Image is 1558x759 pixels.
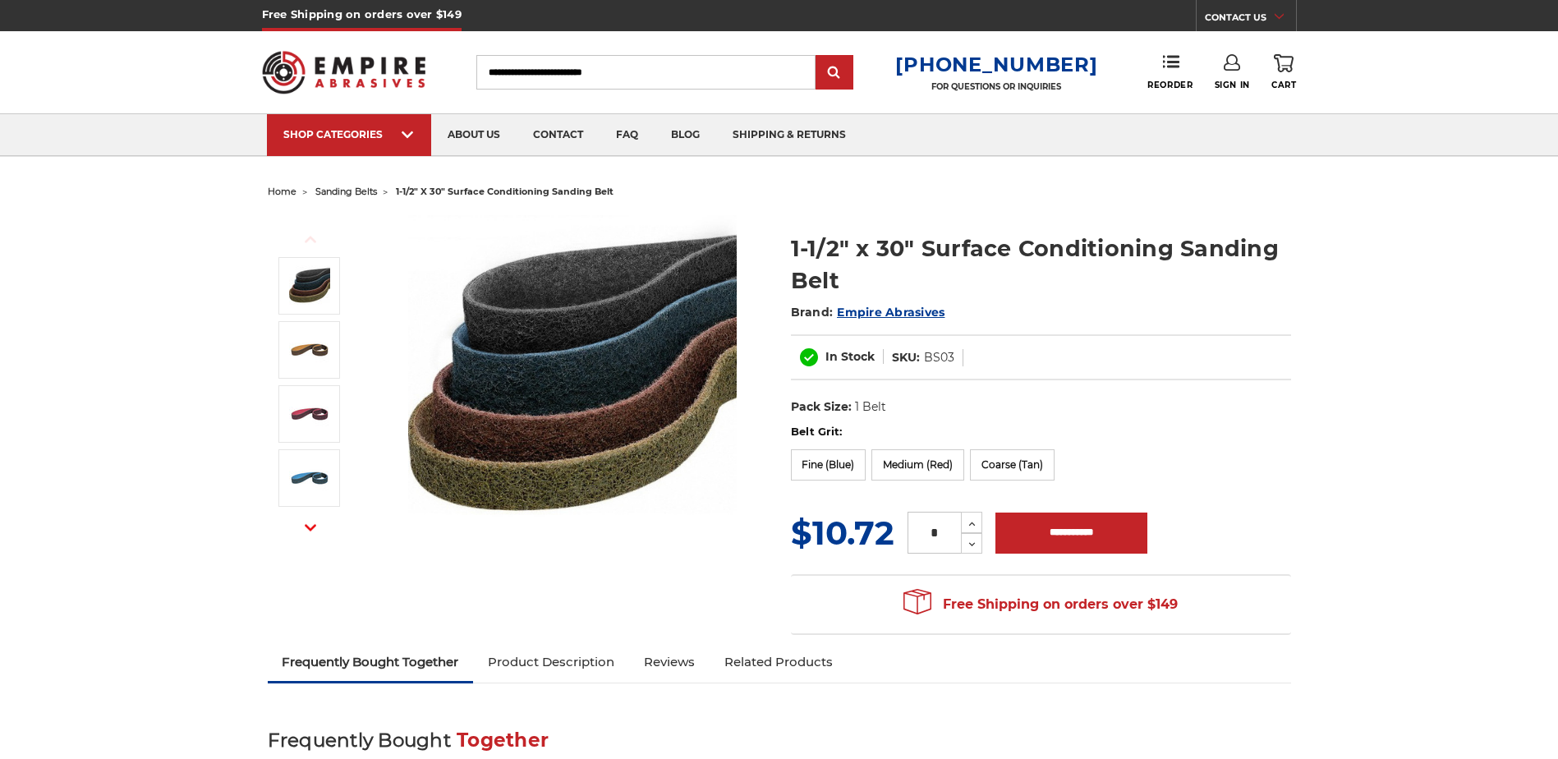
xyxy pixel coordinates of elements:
[629,644,710,680] a: Reviews
[1215,80,1250,90] span: Sign In
[1205,8,1296,31] a: CONTACT US
[892,349,920,366] dt: SKU:
[710,644,848,680] a: Related Products
[818,57,851,90] input: Submit
[791,398,852,416] dt: Pack Size:
[289,393,330,435] img: 1-1/2" x 30" Red Surface Conditioning Belt
[283,128,415,140] div: SHOP CATEGORIES
[903,588,1178,621] span: Free Shipping on orders over $149
[473,644,629,680] a: Product Description
[895,53,1097,76] a: [PHONE_NUMBER]
[408,215,737,543] img: 1.5"x30" Surface Conditioning Sanding Belts
[825,349,875,364] span: In Stock
[289,265,330,306] img: 1.5"x30" Surface Conditioning Sanding Belts
[289,329,330,370] img: 1-1/2" x 30" Tan Surface Conditioning Belt
[396,186,614,197] span: 1-1/2" x 30" surface conditioning sanding belt
[600,114,655,156] a: faq
[1271,80,1296,90] span: Cart
[268,186,296,197] a: home
[268,644,474,680] a: Frequently Bought Together
[268,729,451,752] span: Frequently Bought
[291,510,330,545] button: Next
[1147,80,1193,90] span: Reorder
[315,186,377,197] a: sanding belts
[457,729,549,752] span: Together
[1147,54,1193,90] a: Reorder
[895,81,1097,92] p: FOR QUESTIONS OR INQUIRIES
[716,114,862,156] a: shipping & returns
[855,398,886,416] dd: 1 Belt
[655,114,716,156] a: blog
[291,222,330,257] button: Previous
[791,305,834,320] span: Brand:
[1271,54,1296,90] a: Cart
[791,232,1291,297] h1: 1-1/2" x 30" Surface Conditioning Sanding Belt
[289,458,330,499] img: 1-1/2" x 30" Blue Surface Conditioning Belt
[791,513,894,553] span: $10.72
[924,349,954,366] dd: BS03
[791,424,1291,440] label: Belt Grit:
[837,305,944,320] a: Empire Abrasives
[431,114,517,156] a: about us
[262,40,426,104] img: Empire Abrasives
[517,114,600,156] a: contact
